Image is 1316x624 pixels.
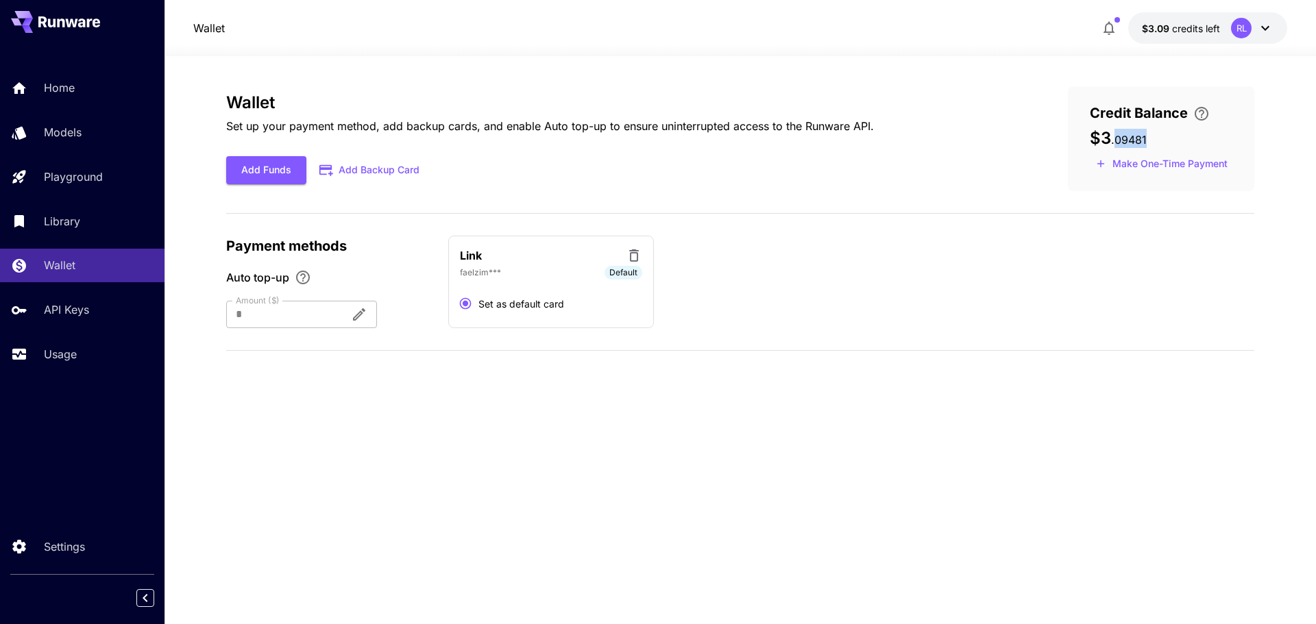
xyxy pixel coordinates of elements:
p: Settings [44,538,85,555]
button: Enable Auto top-up to ensure uninterrupted service. We'll automatically bill the chosen amount wh... [289,269,317,286]
div: Collapse sidebar [147,586,164,610]
span: credits left [1172,23,1220,34]
button: Add Funds [226,156,306,184]
p: Set up your payment method, add backup cards, and enable Auto top-up to ensure uninterrupted acce... [226,118,874,134]
span: Credit Balance [1090,103,1188,123]
span: $3.09 [1142,23,1172,34]
p: Models [44,124,82,140]
button: Add Backup Card [306,157,434,184]
nav: breadcrumb [193,20,225,36]
span: Default [605,266,642,279]
button: Make a one-time, non-recurring payment [1090,153,1234,175]
span: Auto top-up [226,269,289,286]
p: Library [44,213,80,229]
p: Home [44,79,75,96]
span: . 09481 [1111,133,1147,147]
p: Usage [44,346,77,362]
a: Wallet [193,20,225,36]
div: RL [1231,18,1252,38]
label: Amount ($) [236,295,280,306]
button: Collapse sidebar [136,589,154,607]
h3: Wallet [226,93,874,112]
div: Widget de chat [1247,558,1316,624]
div: $3.09481 [1142,21,1220,36]
button: Enter your card details and choose an Auto top-up amount to avoid service interruptions. We'll au... [1188,105,1215,122]
p: Playground [44,169,103,185]
p: Link [460,247,482,264]
button: $3.09481RL [1128,12,1287,44]
p: Payment methods [226,236,432,256]
span: Set as default card [478,297,564,311]
p: Wallet [44,257,75,273]
iframe: Chat Widget [1247,558,1316,624]
span: $3 [1090,128,1111,148]
p: API Keys [44,301,89,318]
